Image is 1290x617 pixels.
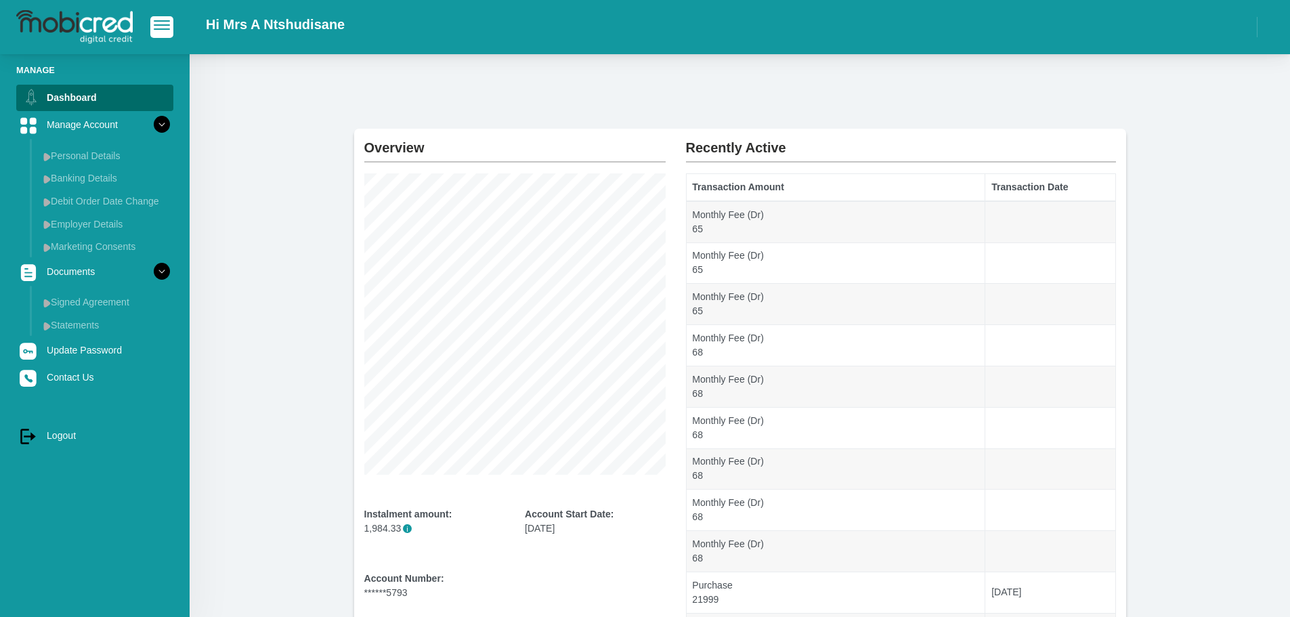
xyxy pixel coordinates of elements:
[686,448,985,490] td: Monthly Fee (Dr) 68
[38,167,173,189] a: Banking Details
[38,145,173,167] a: Personal Details
[38,314,173,336] a: Statements
[686,490,985,531] td: Monthly Fee (Dr) 68
[403,524,412,533] span: i
[16,259,173,284] a: Documents
[206,16,345,33] h2: Hi Mrs A Ntshudisane
[686,572,985,614] td: Purchase 21999
[43,243,51,252] img: menu arrow
[16,337,173,363] a: Update Password
[16,364,173,390] a: Contact Us
[364,522,505,536] p: 1,984.33
[38,213,173,235] a: Employer Details
[686,366,985,407] td: Monthly Fee (Dr) 68
[985,572,1115,614] td: [DATE]
[686,531,985,572] td: Monthly Fee (Dr) 68
[43,175,51,184] img: menu arrow
[686,325,985,366] td: Monthly Fee (Dr) 68
[38,291,173,313] a: Signed Agreement
[16,85,173,110] a: Dashboard
[16,64,173,77] li: Manage
[364,509,452,519] b: Instalment amount:
[686,407,985,448] td: Monthly Fee (Dr) 68
[43,322,51,331] img: menu arrow
[43,152,51,161] img: menu arrow
[525,507,666,536] div: [DATE]
[43,299,51,307] img: menu arrow
[16,10,133,44] img: logo-mobicred.svg
[686,242,985,284] td: Monthly Fee (Dr) 65
[686,129,1116,156] h2: Recently Active
[16,423,173,448] a: Logout
[38,190,173,212] a: Debit Order Date Change
[686,284,985,325] td: Monthly Fee (Dr) 65
[525,509,614,519] b: Account Start Date:
[686,201,985,242] td: Monthly Fee (Dr) 65
[38,236,173,257] a: Marketing Consents
[43,220,51,229] img: menu arrow
[16,112,173,137] a: Manage Account
[364,129,666,156] h2: Overview
[43,198,51,207] img: menu arrow
[985,174,1115,201] th: Transaction Date
[686,174,985,201] th: Transaction Amount
[364,573,444,584] b: Account Number:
